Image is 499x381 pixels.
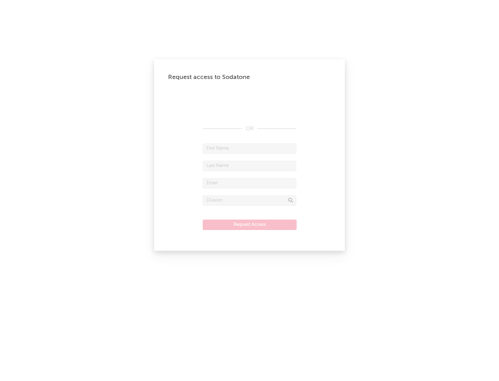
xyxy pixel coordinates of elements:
input: Email [203,178,296,188]
input: Last Name [203,161,296,171]
input: Division [203,195,296,206]
div: OR [203,125,296,133]
div: Request access to Sodatone [168,73,331,81]
button: Request Access [203,220,297,230]
input: First Name [203,143,296,154]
